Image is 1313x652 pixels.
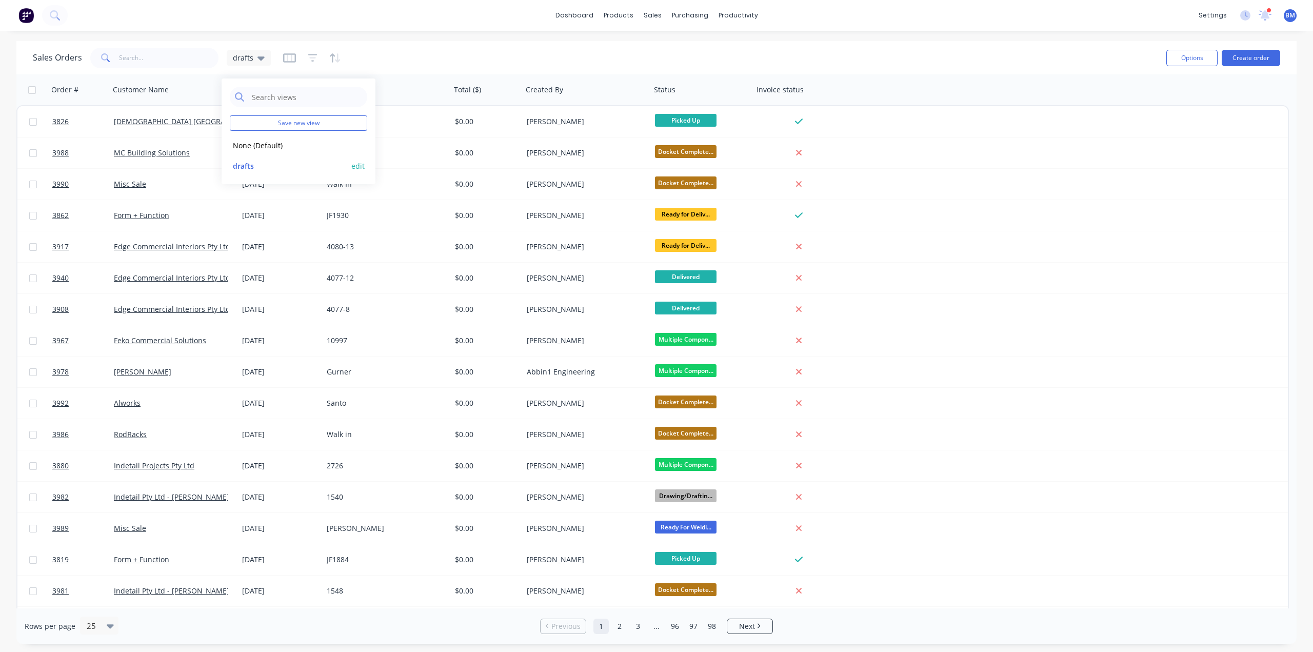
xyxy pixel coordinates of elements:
div: JF1930 [327,210,441,221]
a: Page 97 [686,619,701,634]
div: 1540 [327,492,441,502]
div: [DATE] [242,335,319,346]
div: settings [1193,8,1232,23]
div: Total ($) [454,85,481,95]
a: Edge Commercial Interiors Pty Ltd [114,242,230,251]
span: Delivered [655,270,717,283]
button: Save new view [230,115,367,131]
span: Picked Up [655,552,717,565]
span: Multiple Compon... [655,333,717,346]
a: 3989 [52,513,114,544]
div: [DATE] [242,398,319,408]
a: 3917 [52,231,114,262]
span: Docket Complete... [655,176,717,189]
div: $0.00 [455,273,515,283]
div: Gurner [327,367,441,377]
div: [PERSON_NAME] [527,116,641,127]
div: purchasing [667,8,713,23]
div: [PERSON_NAME] [527,492,641,502]
a: Page 3 [630,619,646,634]
span: Drawing/Draftin... [655,489,717,502]
a: Form + Function [114,555,169,564]
a: Previous page [541,621,586,631]
div: [PERSON_NAME] [527,398,641,408]
a: 3986 [52,419,114,450]
a: 3880 [52,450,114,481]
div: [PERSON_NAME] [327,523,441,534]
div: [PERSON_NAME] [527,273,641,283]
a: 3978 [52,357,114,387]
div: $0.00 [455,429,515,440]
div: [DATE] [242,242,319,252]
div: [PERSON_NAME] [527,586,641,596]
a: Next page [727,621,772,631]
a: [PERSON_NAME] [114,367,171,377]
div: [PERSON_NAME] [527,555,641,565]
div: sales [639,8,667,23]
a: dashboard [550,8,599,23]
div: $0.00 [455,304,515,314]
span: 3917 [52,242,69,252]
div: [DATE] [242,179,319,189]
button: drafts [230,160,347,172]
a: Misc Sale [114,179,146,189]
div: [DATE] [242,273,319,283]
span: Ready for Deliv... [655,239,717,252]
div: [PERSON_NAME] [527,148,641,158]
span: Next [739,621,755,631]
div: productivity [713,8,763,23]
span: Ready for Deliv... [655,208,717,221]
div: [DATE] [242,555,319,565]
input: Search... [119,48,219,68]
span: BM [1285,11,1295,20]
span: 3967 [52,335,69,346]
div: Santo [327,398,441,408]
span: 3982 [52,492,69,502]
span: 3981 [52,586,69,596]
div: [PERSON_NAME] [527,242,641,252]
a: Indetail Pty Ltd - [PERSON_NAME] [114,586,229,596]
div: [PERSON_NAME] [527,523,641,534]
div: Created By [526,85,563,95]
div: [DATE] [242,492,319,502]
span: 3978 [52,367,69,377]
span: Previous [551,621,581,631]
a: Edge Commercial Interiors Pty Ltd [114,304,230,314]
span: drafts [233,52,253,63]
a: 3982 [52,482,114,512]
div: $0.00 [455,179,515,189]
div: [DATE] [242,429,319,440]
h1: Sales Orders [33,53,82,63]
span: 3990 [52,179,69,189]
div: Email 30/9 [327,148,441,158]
a: MC Building Solutions [114,148,190,157]
a: 3819 [52,544,114,575]
button: None (Default) [230,140,347,151]
a: Page 1 is your current page [593,619,609,634]
a: Page 2 [612,619,627,634]
img: Factory [18,8,34,23]
span: 3992 [52,398,69,408]
a: RodRacks [114,429,147,439]
span: Docket Complete... [655,583,717,596]
a: 3940 [52,263,114,293]
div: $0.00 [455,210,515,221]
div: Abbin1 Engineering [527,367,641,377]
span: 3986 [52,429,69,440]
div: 10997 [327,335,441,346]
span: Picked Up [655,114,717,127]
div: [PERSON_NAME] [527,429,641,440]
input: Search views [251,87,362,107]
div: $0.00 [455,242,515,252]
a: 3992 [52,388,114,419]
span: 3989 [52,523,69,534]
a: 3862 [52,200,114,231]
a: 3990 [52,169,114,200]
a: 3826 [52,106,114,137]
div: Order # [51,85,78,95]
a: Feko Commercial Solutions [114,335,206,345]
div: [DATE] [242,586,319,596]
a: 2617 [52,607,114,638]
div: $0.00 [455,461,515,471]
span: Rows per page [25,621,75,631]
